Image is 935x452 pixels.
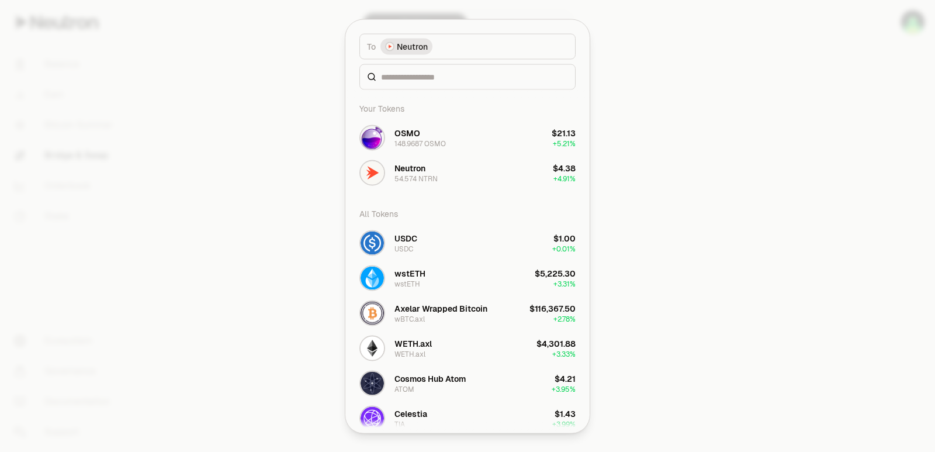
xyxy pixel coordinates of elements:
div: $4,301.88 [536,337,576,349]
div: Cosmos Hub Atom [394,372,466,384]
img: USDC Logo [361,231,384,254]
button: TIA LogoCelestiaTIA$1.43+3.99% [352,401,583,436]
img: wstETH Logo [361,266,384,289]
button: ATOM LogoCosmos Hub AtomATOM$4.21+3.95% [352,365,583,401]
div: wstETH [394,267,425,279]
span: + 3.95% [552,384,576,394]
div: Celestia [394,408,427,419]
img: wBTC.axl Logo [361,301,384,325]
div: WETH.axl [394,349,425,358]
div: WETH.axl [394,337,432,349]
span: + 3.99% [552,419,576,429]
img: ATOM Logo [361,371,384,395]
div: $116,367.50 [529,302,576,314]
span: + 3.33% [552,349,576,358]
div: 54.574 NTRN [394,174,438,183]
div: $4.21 [555,372,576,384]
div: Axelar Wrapped Bitcoin [394,302,487,314]
span: To [367,40,376,52]
div: wBTC.axl [394,314,425,323]
div: $1.00 [553,232,576,244]
div: ATOM [394,384,414,394]
div: USDC [394,232,417,244]
button: wBTC.axl LogoAxelar Wrapped BitcoinwBTC.axl$116,367.50+2.78% [352,295,583,330]
span: + 3.31% [553,279,576,288]
button: NTRN LogoNeutron54.574 NTRN$4.38+4.91% [352,155,583,190]
span: + 0.01% [552,244,576,253]
span: + 2.78% [553,314,576,323]
img: NTRN Logo [361,161,384,184]
img: TIA Logo [361,406,384,430]
div: $5,225.30 [535,267,576,279]
button: USDC LogoUSDCUSDC$1.00+0.01% [352,225,583,260]
div: $21.13 [552,127,576,139]
div: Neutron [394,162,425,174]
div: TIA [394,419,405,429]
button: WETH.axl LogoWETH.axlWETH.axl$4,301.88+3.33% [352,330,583,365]
div: $1.43 [555,408,576,419]
div: wstETH [394,279,420,288]
div: Your Tokens [352,96,583,120]
button: OSMO LogoOSMO148.9687 OSMO$21.13+5.21% [352,120,583,155]
div: 148.9687 OSMO [394,139,446,148]
div: All Tokens [352,202,583,225]
div: $4.38 [553,162,576,174]
img: OSMO Logo [361,126,384,149]
button: wstETH LogowstETHwstETH$5,225.30+3.31% [352,260,583,295]
button: ToNeutron LogoNeutron [359,33,576,59]
div: OSMO [394,127,420,139]
div: USDC [394,244,413,253]
img: Neutron Logo [386,43,393,50]
span: + 4.91% [553,174,576,183]
span: Neutron [397,40,428,52]
span: + 5.21% [553,139,576,148]
img: WETH.axl Logo [361,336,384,360]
